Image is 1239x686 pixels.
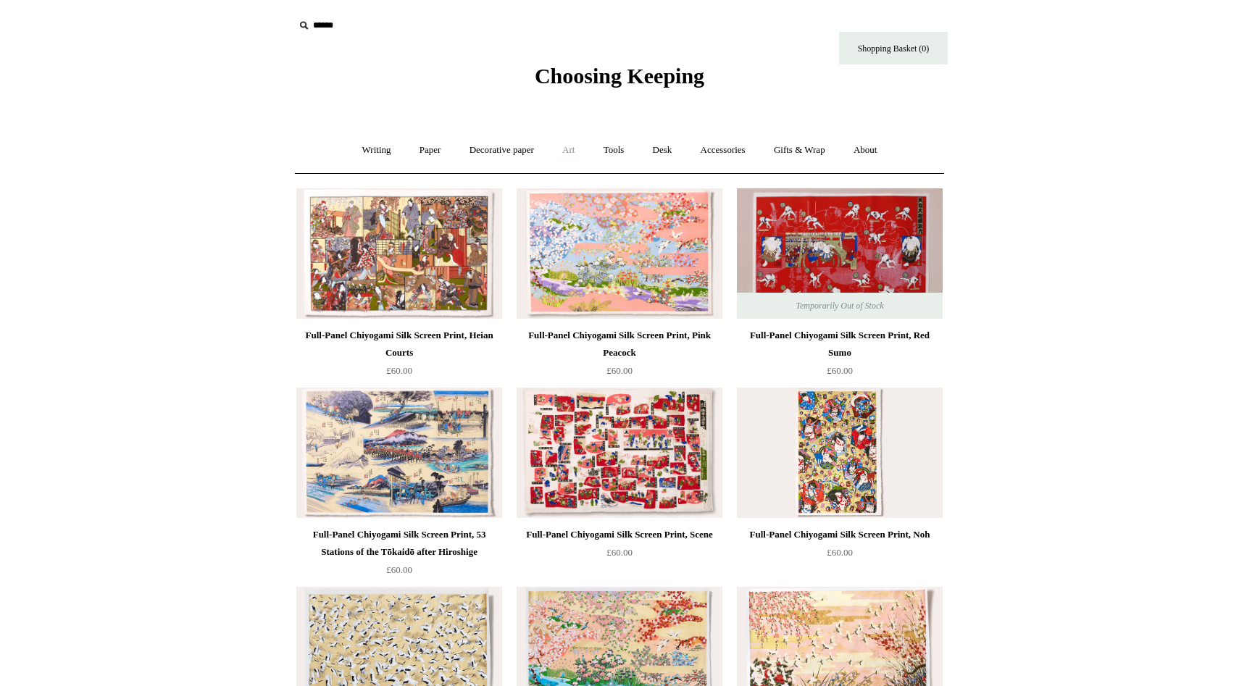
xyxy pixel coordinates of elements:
span: Temporarily Out of Stock [781,293,898,319]
a: Paper [406,131,454,170]
a: Full-Panel Chiyogami Silk Screen Print, 53 Stations of the Tōkaidō after Hiroshige £60.00 [296,526,502,585]
a: Full-Panel Chiyogami Silk Screen Print, Red Sumo Full-Panel Chiyogami Silk Screen Print, Red Sumo... [737,188,943,319]
a: Full-Panel Chiyogami Silk Screen Print, Heian Courts £60.00 [296,327,502,386]
span: Choosing Keeping [535,64,704,88]
a: Accessories [688,131,759,170]
a: Full-Panel Chiyogami Silk Screen Print, Heian Courts Full-Panel Chiyogami Silk Screen Print, Heia... [296,188,502,319]
span: £60.00 [827,365,853,376]
div: Full-Panel Chiyogami Silk Screen Print, Scene [520,526,719,543]
span: £60.00 [606,365,633,376]
a: Art [549,131,588,170]
a: Shopping Basket (0) [839,32,948,64]
div: Full-Panel Chiyogami Silk Screen Print, 53 Stations of the Tōkaidō after Hiroshige [300,526,498,561]
a: Full-Panel Chiyogami Silk Screen Print, Noh £60.00 [737,526,943,585]
div: Full-Panel Chiyogami Silk Screen Print, Pink Peacock [520,327,719,361]
a: Choosing Keeping [535,75,704,85]
a: Gifts & Wrap [761,131,838,170]
a: Full-Panel Chiyogami Silk Screen Print, Noh Full-Panel Chiyogami Silk Screen Print, Noh [737,388,943,518]
img: Full-Panel Chiyogami Silk Screen Print, Scene [517,388,722,518]
img: Full-Panel Chiyogami Silk Screen Print, Noh [737,388,943,518]
div: Full-Panel Chiyogami Silk Screen Print, Red Sumo [741,327,939,361]
a: Full-Panel Chiyogami Silk Screen Print, Pink Peacock Full-Panel Chiyogami Silk Screen Print, Pink... [517,188,722,319]
img: Full-Panel Chiyogami Silk Screen Print, Pink Peacock [517,188,722,319]
img: Full-Panel Chiyogami Silk Screen Print, Heian Courts [296,188,502,319]
a: Full-Panel Chiyogami Silk Screen Print, Pink Peacock £60.00 [517,327,722,386]
span: £60.00 [386,564,412,575]
a: Desk [640,131,685,170]
div: Full-Panel Chiyogami Silk Screen Print, Heian Courts [300,327,498,361]
div: Full-Panel Chiyogami Silk Screen Print, Noh [741,526,939,543]
a: About [840,131,890,170]
img: Full-Panel Chiyogami Silk Screen Print, 53 Stations of the Tōkaidō after Hiroshige [296,388,502,518]
span: £60.00 [606,547,633,558]
a: Decorative paper [456,131,547,170]
a: Tools [591,131,638,170]
a: Full-Panel Chiyogami Silk Screen Print, Scene Full-Panel Chiyogami Silk Screen Print, Scene [517,388,722,518]
a: Full-Panel Chiyogami Silk Screen Print, Scene £60.00 [517,526,722,585]
a: Full-Panel Chiyogami Silk Screen Print, Red Sumo £60.00 [737,327,943,386]
span: £60.00 [386,365,412,376]
img: Full-Panel Chiyogami Silk Screen Print, Red Sumo [737,188,943,319]
a: Full-Panel Chiyogami Silk Screen Print, 53 Stations of the Tōkaidō after Hiroshige Full-Panel Chi... [296,388,502,518]
a: Writing [349,131,404,170]
span: £60.00 [827,547,853,558]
